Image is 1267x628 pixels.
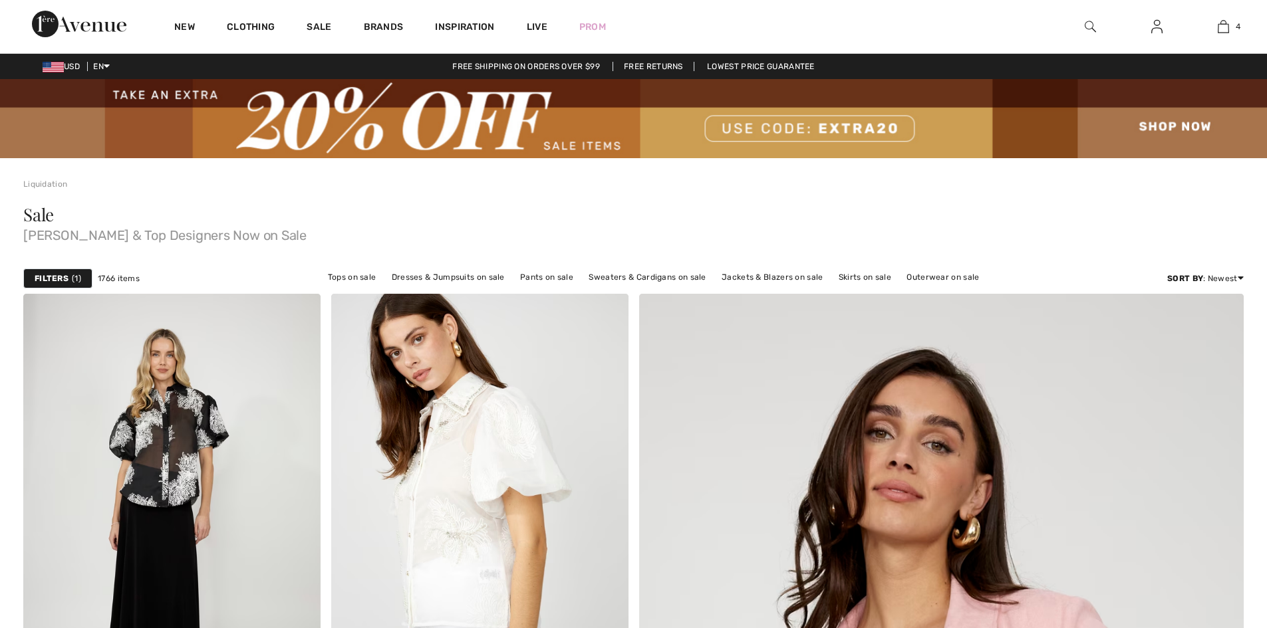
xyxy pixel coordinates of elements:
[23,223,1244,242] span: [PERSON_NAME] & Top Designers Now on Sale
[1167,272,1244,284] div: : Newest
[321,268,383,286] a: Tops on sale
[307,21,331,35] a: Sale
[442,62,611,71] a: Free shipping on orders over $99
[35,272,69,284] strong: Filters
[93,62,110,71] span: EN
[1167,274,1203,283] strong: Sort By
[832,268,898,286] a: Skirts on sale
[613,62,694,71] a: Free Returns
[513,268,580,286] a: Pants on sale
[43,62,64,72] img: US Dollar
[227,21,275,35] a: Clothing
[1218,19,1229,35] img: My Bag
[579,20,606,34] a: Prom
[527,20,547,34] a: Live
[1141,19,1173,35] a: Sign In
[715,268,830,286] a: Jackets & Blazers on sale
[1236,21,1240,33] span: 4
[23,203,54,226] span: Sale
[32,11,126,37] img: 1ère Avenue
[23,179,67,189] a: Liquidation
[696,62,825,71] a: Lowest Price Guarantee
[364,21,404,35] a: Brands
[174,21,195,35] a: New
[435,21,494,35] span: Inspiration
[900,268,986,286] a: Outerwear on sale
[43,62,85,71] span: USD
[582,268,712,286] a: Sweaters & Cardigans on sale
[72,272,81,284] span: 1
[1191,19,1256,35] a: 4
[1151,19,1163,35] img: My Info
[385,268,511,286] a: Dresses & Jumpsuits on sale
[98,272,140,284] span: 1766 items
[1085,19,1096,35] img: search the website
